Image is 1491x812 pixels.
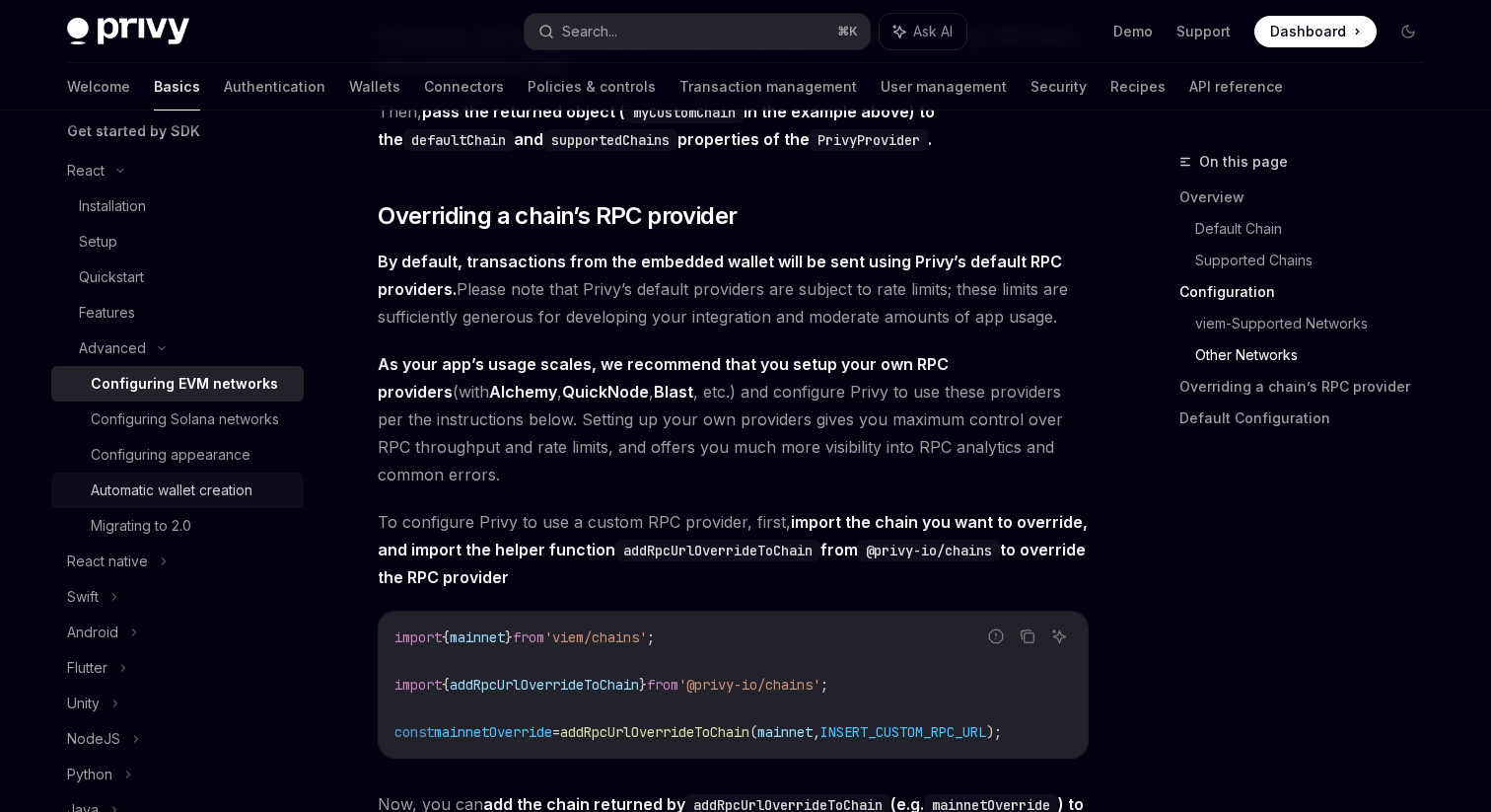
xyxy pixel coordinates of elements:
[378,98,1089,153] span: Then,
[378,350,1089,488] span: (with , , , etc.) and configure Privy to use these providers per the instructions below. Setting ...
[1195,308,1440,339] a: viem-Supported Networks
[647,628,655,646] span: ;
[51,473,304,508] a: Automatic wallet creation
[378,354,949,402] strong: As your app’s usage scales, we recommend that you setup your own RPC providers
[513,628,544,646] span: from
[858,540,1000,561] code: @privy-io/chains
[424,63,504,111] a: Connectors
[1254,16,1377,47] a: Dashboard
[67,18,189,45] img: dark logo
[349,63,400,111] a: Wallets
[394,628,442,646] span: import
[51,259,304,295] a: Quickstart
[757,723,813,741] span: mainnet
[1179,182,1440,213] a: Overview
[91,479,252,502] div: Automatic wallet creation
[1179,276,1440,308] a: Configuration
[647,676,678,694] span: from
[1030,63,1087,111] a: Security
[810,129,928,151] code: PrivyProvider
[51,437,304,473] a: Configuring appearance
[1179,403,1440,434] a: Default Configuration
[1110,63,1166,111] a: Recipes
[913,22,953,41] span: Ask AI
[224,63,325,111] a: Authentication
[1113,22,1153,41] a: Demo
[79,265,144,289] div: Quickstart
[654,382,693,403] a: Blast
[91,372,278,396] div: Configuring EVM networks
[986,723,1002,741] span: );
[51,295,304,331] a: Features
[639,676,647,694] span: }
[749,723,757,741] span: (
[1199,150,1288,174] span: On this page
[813,723,820,741] span: ,
[678,676,820,694] span: '@privy-io/chains'
[1189,63,1283,111] a: API reference
[51,224,304,259] a: Setup
[378,200,737,232] span: Overriding a chain’s RPC provider
[1195,245,1440,276] a: Supported Chains
[562,20,617,43] div: Search...
[560,723,749,741] span: addRpcUrlOverrideToChain
[79,301,135,325] div: Features
[51,188,304,224] a: Installation
[79,336,146,360] div: Advanced
[154,63,200,111] a: Basics
[67,63,130,111] a: Welcome
[67,621,118,644] div: Android
[820,676,828,694] span: ;
[394,723,434,741] span: const
[450,628,505,646] span: mainnet
[378,508,1089,591] span: To configure Privy to use a custom RPC provider, first,
[434,723,552,741] span: mainnetOverride
[1392,16,1424,47] button: Toggle dark mode
[505,628,513,646] span: }
[91,443,250,467] div: Configuring appearance
[378,252,1062,299] strong: By default, transactions from the embedded wallet will be sent using Privy’s default RPC providers.
[1179,371,1440,403] a: Overriding a chain’s RPC provider
[625,102,744,123] code: myCustomChain
[51,366,304,402] a: Configuring EVM networks
[615,540,820,561] code: addRpcUrlOverrideToChain
[403,129,514,151] code: defaultChain
[442,676,450,694] span: {
[1195,213,1440,245] a: Default Chain
[378,248,1089,331] span: Please note that Privy’s default providers are subject to rate limits; these limits are sufficien...
[378,512,1088,587] strong: import the chain you want to override, and import the helper function from to override the RPC pr...
[1270,22,1346,41] span: Dashboard
[544,628,647,646] span: 'viem/chains'
[528,63,656,111] a: Policies & controls
[79,230,117,254] div: Setup
[67,763,112,786] div: Python
[983,624,1009,649] button: Report incorrect code
[67,550,148,573] div: React native
[67,159,105,183] div: React
[679,63,857,111] a: Transaction management
[525,14,870,49] button: Search...⌘K
[562,382,649,403] a: QuickNode
[67,692,100,715] div: Unity
[378,102,935,149] strong: pass the returned object ( in the example above) to the and properties of the .
[1195,339,1440,371] a: Other Networks
[489,382,557,403] a: Alchemy
[880,14,966,49] button: Ask AI
[1046,624,1072,649] button: Ask AI
[91,407,279,431] div: Configuring Solana networks
[1015,624,1040,649] button: Copy the contents from the code block
[51,508,304,544] a: Migrating to 2.0
[881,63,1007,111] a: User management
[837,24,858,39] span: ⌘ K
[51,402,304,437] a: Configuring Solana networks
[450,676,639,694] span: addRpcUrlOverrideToChain
[67,727,120,751] div: NodeJS
[91,514,191,538] div: Migrating to 2.0
[543,129,677,151] code: supportedChains
[79,194,146,218] div: Installation
[1176,22,1231,41] a: Support
[820,723,986,741] span: INSERT_CUSTOM_RPC_URL
[67,585,99,609] div: Swift
[67,656,107,680] div: Flutter
[442,628,450,646] span: {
